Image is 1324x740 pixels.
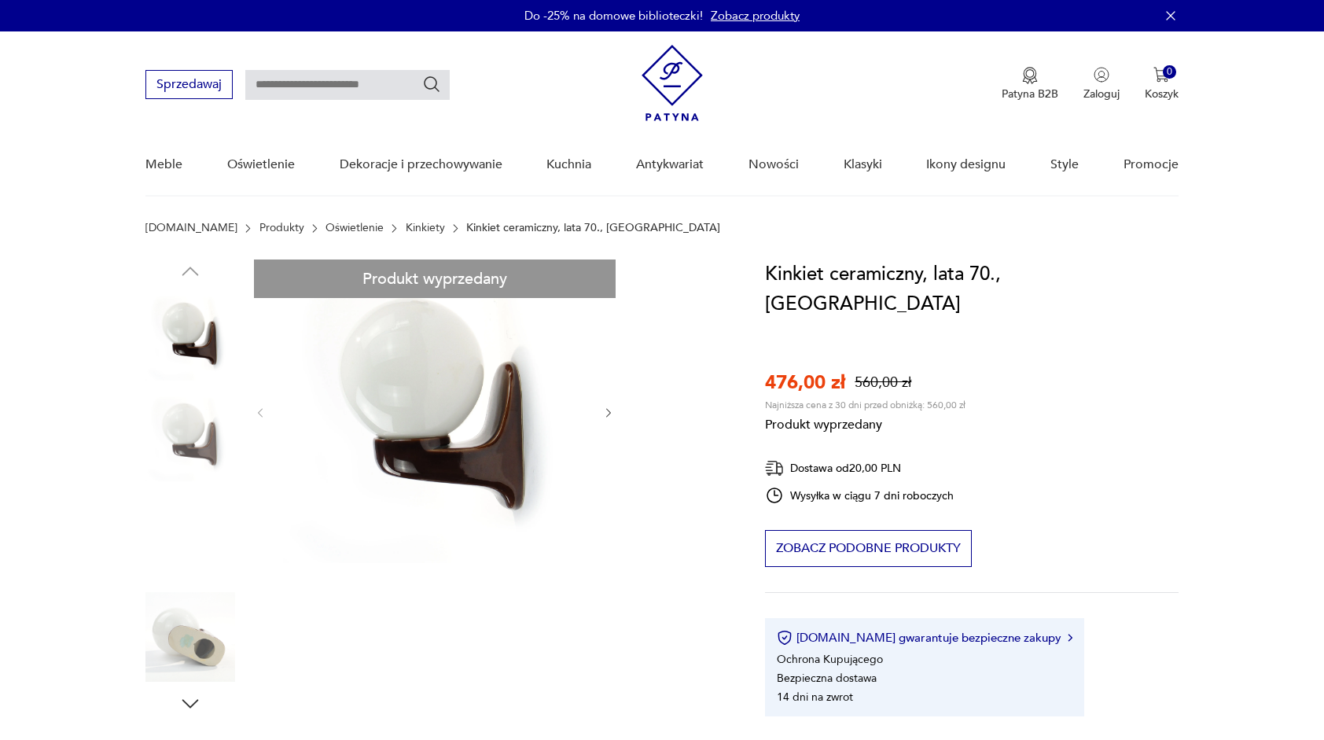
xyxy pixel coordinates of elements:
a: Kuchnia [546,134,591,195]
button: Zobacz podobne produkty [765,530,972,567]
a: Ikona medaluPatyna B2B [1002,67,1058,101]
p: 560,00 zł [855,373,911,392]
a: Nowości [748,134,799,195]
img: Patyna - sklep z meblami i dekoracjami vintage [642,45,703,121]
a: Zobacz produkty [711,8,800,24]
a: Oświetlenie [227,134,295,195]
button: [DOMAIN_NAME] gwarantuje bezpieczne zakupy [777,630,1072,646]
a: Style [1050,134,1079,195]
a: Sprzedawaj [145,80,233,91]
a: Meble [145,134,182,195]
a: Dekoracje i przechowywanie [340,134,502,195]
p: Patyna B2B [1002,87,1058,101]
a: Oświetlenie [325,222,384,234]
li: 14 dni na zwrot [777,690,853,705]
img: Ikona koszyka [1153,67,1169,83]
div: Dostawa od 20,00 PLN [765,458,954,478]
button: Patyna B2B [1002,67,1058,101]
a: Kinkiety [406,222,445,234]
a: [DOMAIN_NAME] [145,222,237,234]
img: Ikona dostawy [765,458,784,478]
img: Ikonka użytkownika [1094,67,1109,83]
p: Zaloguj [1083,87,1120,101]
button: Zaloguj [1083,67,1120,101]
a: Produkty [259,222,304,234]
a: Ikony designu [926,134,1006,195]
a: Promocje [1124,134,1179,195]
button: Szukaj [422,75,441,94]
img: Ikona certyfikatu [777,630,793,646]
img: Ikona medalu [1022,67,1038,84]
a: Antykwariat [636,134,704,195]
li: Bezpieczna dostawa [777,671,877,686]
p: Kinkiet ceramiczny, lata 70., [GEOGRAPHIC_DATA] [466,222,720,234]
p: Koszyk [1145,87,1179,101]
p: Produkt wyprzedany [765,411,965,433]
div: 0 [1163,65,1176,79]
button: Sprzedawaj [145,70,233,99]
h1: Kinkiet ceramiczny, lata 70., [GEOGRAPHIC_DATA] [765,260,1178,319]
div: Wysyłka w ciągu 7 dni roboczych [765,486,954,505]
li: Ochrona Kupującego [777,652,883,667]
button: 0Koszyk [1145,67,1179,101]
p: Do -25% na domowe biblioteczki! [524,8,703,24]
p: Najniższa cena z 30 dni przed obniżką: 560,00 zł [765,399,965,411]
a: Klasyki [844,134,882,195]
p: 476,00 zł [765,370,845,396]
img: Ikona strzałki w prawo [1068,634,1072,642]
